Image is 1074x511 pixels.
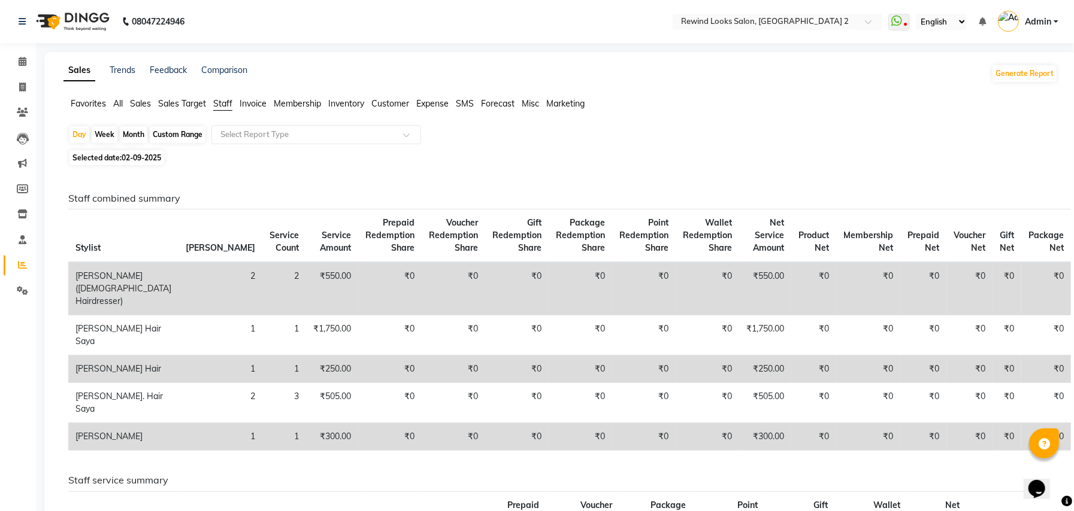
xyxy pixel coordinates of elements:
td: ₹0 [422,383,485,423]
span: [PERSON_NAME] [186,242,255,253]
span: 02-09-2025 [122,153,161,162]
td: ₹300.00 [739,423,791,451]
td: ₹0 [358,315,422,355]
td: ₹0 [612,355,676,383]
td: ₹0 [422,262,485,315]
td: ₹0 [549,262,612,315]
td: ₹0 [993,315,1021,355]
div: Week [92,126,117,143]
a: Feedback [150,65,187,75]
iframe: chat widget [1024,463,1062,499]
td: ₹0 [946,383,993,423]
td: 1 [179,423,262,451]
img: logo [31,5,113,38]
td: ₹0 [549,355,612,383]
td: ₹0 [485,355,549,383]
td: 1 [262,423,306,451]
td: ₹0 [422,355,485,383]
td: ₹0 [549,423,612,451]
td: 2 [179,383,262,423]
td: [PERSON_NAME] Hair [68,355,179,383]
a: Sales [63,60,95,81]
span: All [113,98,123,109]
td: ₹0 [422,315,485,355]
td: ₹250.00 [739,355,791,383]
span: Admin [1025,16,1051,28]
td: ₹0 [993,355,1021,383]
span: Expense [416,98,449,109]
span: Product Net [798,230,829,253]
span: Net Service Amount [753,217,784,253]
td: 1 [262,355,306,383]
span: Staff [213,98,232,109]
td: 2 [262,262,306,315]
td: ₹0 [993,262,1021,315]
td: 2 [179,262,262,315]
span: Membership Net [843,230,893,253]
span: Service Amount [320,230,351,253]
span: Prepaid Net [907,230,939,253]
img: Admin [998,11,1019,32]
td: 1 [179,315,262,355]
td: ₹505.00 [739,383,791,423]
td: ₹0 [836,262,900,315]
td: ₹0 [358,355,422,383]
td: [PERSON_NAME] Hair Saya [68,315,179,355]
td: ₹0 [946,355,993,383]
td: ₹0 [485,383,549,423]
button: Generate Report [993,65,1057,82]
td: ₹0 [612,423,676,451]
td: ₹0 [900,315,946,355]
td: 3 [262,383,306,423]
span: Selected date: [69,150,164,165]
span: Invoice [240,98,267,109]
td: ₹0 [993,383,1021,423]
span: Membership [274,98,321,109]
td: 1 [262,315,306,355]
span: Misc [522,98,539,109]
td: ₹0 [358,262,422,315]
span: Gift Net [1000,230,1014,253]
span: Service Count [270,230,299,253]
td: ₹0 [946,262,993,315]
td: ₹0 [836,423,900,451]
td: ₹0 [1021,355,1071,383]
span: Wallet Redemption Share [683,217,732,253]
a: Comparison [201,65,247,75]
td: ₹0 [836,315,900,355]
td: ₹0 [612,262,676,315]
td: ₹0 [993,423,1021,451]
td: ₹0 [791,383,836,423]
span: Sales [130,98,151,109]
td: ₹0 [791,423,836,451]
td: ₹0 [358,383,422,423]
td: [PERSON_NAME] [68,423,179,451]
span: Package Redemption Share [556,217,605,253]
td: ₹0 [836,383,900,423]
td: ₹0 [549,315,612,355]
td: ₹0 [676,383,739,423]
span: Voucher Redemption Share [429,217,478,253]
span: Point Redemption Share [619,217,668,253]
span: Sales Target [158,98,206,109]
td: ₹0 [946,423,993,451]
td: ₹0 [946,315,993,355]
td: ₹1,750.00 [306,315,358,355]
td: ₹0 [549,383,612,423]
td: ₹0 [1021,383,1071,423]
a: Trends [110,65,135,75]
td: ₹505.00 [306,383,358,423]
td: ₹0 [836,355,900,383]
td: ₹1,750.00 [739,315,791,355]
td: ₹0 [358,423,422,451]
span: Favorites [71,98,106,109]
td: ₹0 [676,262,739,315]
td: ₹0 [791,355,836,383]
td: ₹0 [791,262,836,315]
td: ₹0 [612,315,676,355]
td: ₹0 [422,423,485,451]
td: ₹0 [612,383,676,423]
span: Package Net [1028,230,1064,253]
h6: Staff service summary [68,474,1048,486]
td: 1 [179,355,262,383]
